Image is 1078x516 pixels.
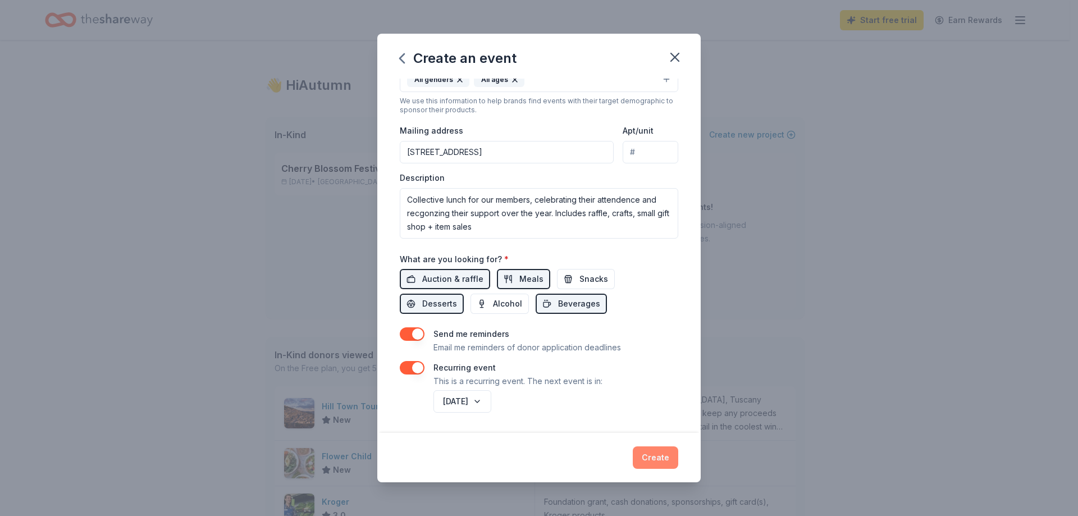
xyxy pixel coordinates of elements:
[400,254,509,265] label: What are you looking for?
[400,141,614,163] input: Enter a US address
[493,297,522,310] span: Alcohol
[623,125,654,136] label: Apt/unit
[623,141,678,163] input: #
[579,272,608,286] span: Snacks
[433,363,496,372] label: Recurring event
[536,294,607,314] button: Beverages
[400,188,678,239] textarea: Collective lunch for our members, celebrating their attendence and recgonzing their support over ...
[433,375,602,388] p: This is a recurring event. The next event is in:
[400,294,464,314] button: Desserts
[433,341,621,354] p: Email me reminders of donor application deadlines
[474,72,524,87] div: All ages
[400,125,463,136] label: Mailing address
[400,49,517,67] div: Create an event
[400,172,445,184] label: Description
[400,97,678,115] div: We use this information to help brands find events with their target demographic to sponsor their...
[519,272,543,286] span: Meals
[400,67,678,92] button: All gendersAll ages
[557,269,615,289] button: Snacks
[400,269,490,289] button: Auction & raffle
[497,269,550,289] button: Meals
[422,272,483,286] span: Auction & raffle
[422,297,457,310] span: Desserts
[407,72,469,87] div: All genders
[471,294,529,314] button: Alcohol
[433,329,509,339] label: Send me reminders
[558,297,600,310] span: Beverages
[633,446,678,469] button: Create
[433,390,491,413] button: [DATE]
